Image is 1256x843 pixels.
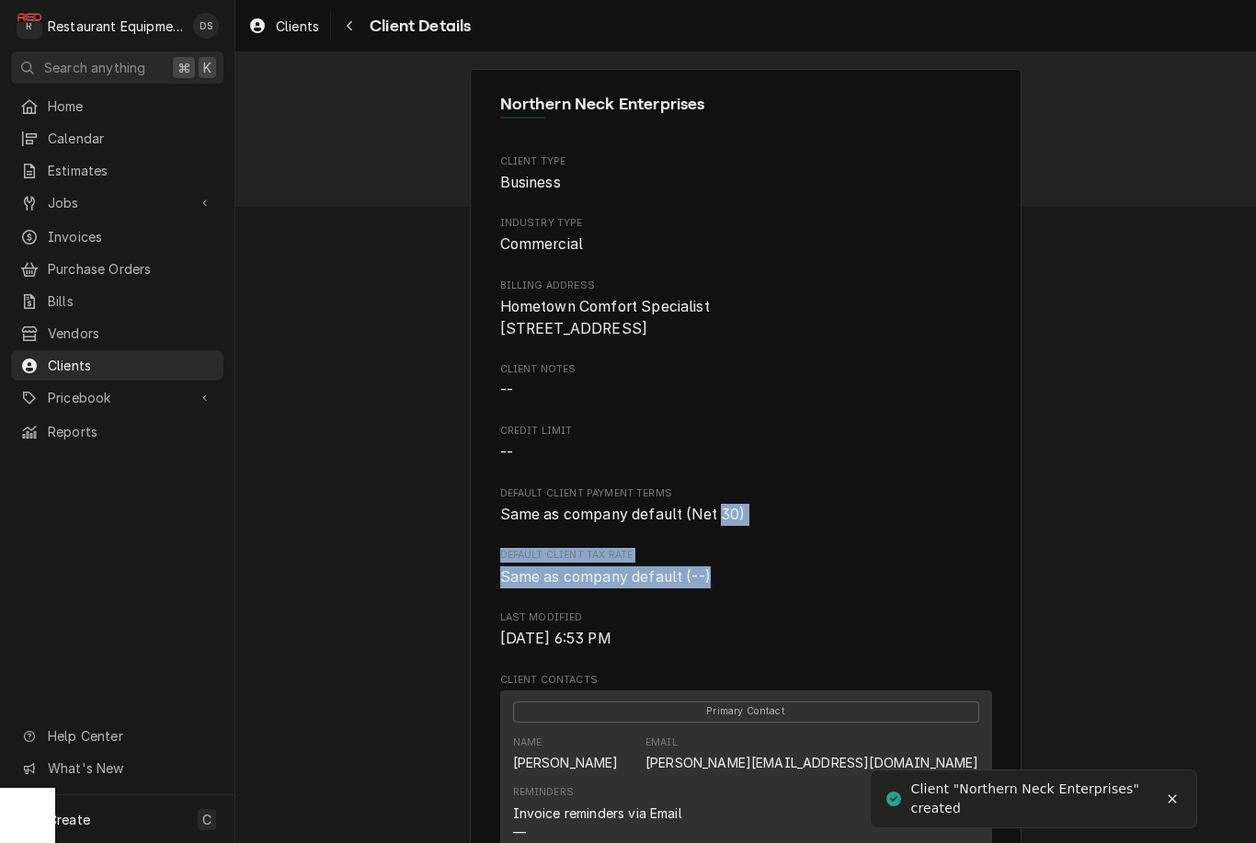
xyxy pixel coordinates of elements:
[500,216,992,256] div: Industry Type
[11,188,223,218] a: Go to Jobs
[645,735,979,772] div: Email
[645,735,678,750] div: Email
[48,97,214,116] span: Home
[911,780,1158,818] div: Client "Northern Neck Enterprises" created
[513,785,682,841] div: Reminders
[11,155,223,186] a: Estimates
[513,700,979,722] div: Primary
[500,174,561,191] span: Business
[177,58,190,77] span: ⌘
[500,548,992,587] div: Default Client Tax Rate
[500,92,992,131] div: Client Information
[513,735,619,772] div: Name
[11,254,223,284] a: Purchase Orders
[500,154,992,194] div: Client Type
[48,193,187,212] span: Jobs
[48,324,214,343] span: Vendors
[11,91,223,121] a: Home
[335,11,364,40] button: Navigate back
[500,424,992,463] div: Credit Limit
[500,548,992,563] span: Default Client Tax Rate
[500,235,584,253] span: Commercial
[48,758,212,778] span: What's New
[48,17,183,36] div: Restaurant Equipment Diagnostics
[500,362,992,377] span: Client Notes
[276,17,319,36] span: Clients
[17,13,42,39] div: Restaurant Equipment Diagnostics's Avatar
[11,753,223,783] a: Go to What's New
[500,172,992,194] span: Client Type
[500,234,992,256] span: Industry Type
[17,13,42,39] div: R
[364,14,471,39] span: Client Details
[500,424,992,439] span: Credit Limit
[500,298,710,337] span: Hometown Comfort Specialist [STREET_ADDRESS]
[513,785,574,800] div: Reminders
[500,566,992,588] span: Default Client Tax Rate
[500,382,513,399] span: --
[11,318,223,348] a: Vendors
[48,161,214,180] span: Estimates
[500,628,992,650] span: Last Modified
[500,486,992,526] div: Default Client Payment Terms
[193,13,219,39] div: Derek Stewart's Avatar
[513,701,979,723] span: Primary Contact
[500,296,992,339] span: Billing Address
[645,755,979,770] a: [PERSON_NAME][EMAIL_ADDRESS][DOMAIN_NAME]
[48,422,214,441] span: Reports
[500,506,746,523] span: Same as company default (Net 30)
[500,504,992,526] span: Default Client Payment Terms
[48,259,214,279] span: Purchase Orders
[11,123,223,154] a: Calendar
[500,444,513,461] span: --
[513,735,542,750] div: Name
[48,726,212,746] span: Help Center
[11,286,223,316] a: Bills
[500,673,992,688] span: Client Contacts
[48,356,214,375] span: Clients
[11,350,223,381] a: Clients
[500,154,992,169] span: Client Type
[500,568,711,586] span: Same as company default (--)
[513,823,526,842] div: —
[500,486,992,501] span: Default Client Payment Terms
[193,13,219,39] div: DS
[513,753,619,772] div: [PERSON_NAME]
[500,362,992,402] div: Client Notes
[500,92,992,117] span: Name
[500,442,992,464] span: Credit Limit
[44,58,145,77] span: Search anything
[48,227,214,246] span: Invoices
[203,58,211,77] span: K
[500,279,992,293] span: Billing Address
[11,416,223,447] a: Reports
[48,388,187,407] span: Pricebook
[500,279,992,340] div: Billing Address
[500,610,992,625] span: Last Modified
[500,630,611,647] span: [DATE] 6:53 PM
[241,11,326,41] a: Clients
[11,382,223,413] a: Go to Pricebook
[500,610,992,650] div: Last Modified
[11,51,223,84] button: Search anything⌘K
[11,721,223,751] a: Go to Help Center
[11,222,223,252] a: Invoices
[513,803,682,823] div: Invoice reminders via Email
[48,291,214,311] span: Bills
[48,812,90,827] span: Create
[48,129,214,148] span: Calendar
[202,810,211,829] span: C
[500,380,992,402] span: Client Notes
[500,216,992,231] span: Industry Type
